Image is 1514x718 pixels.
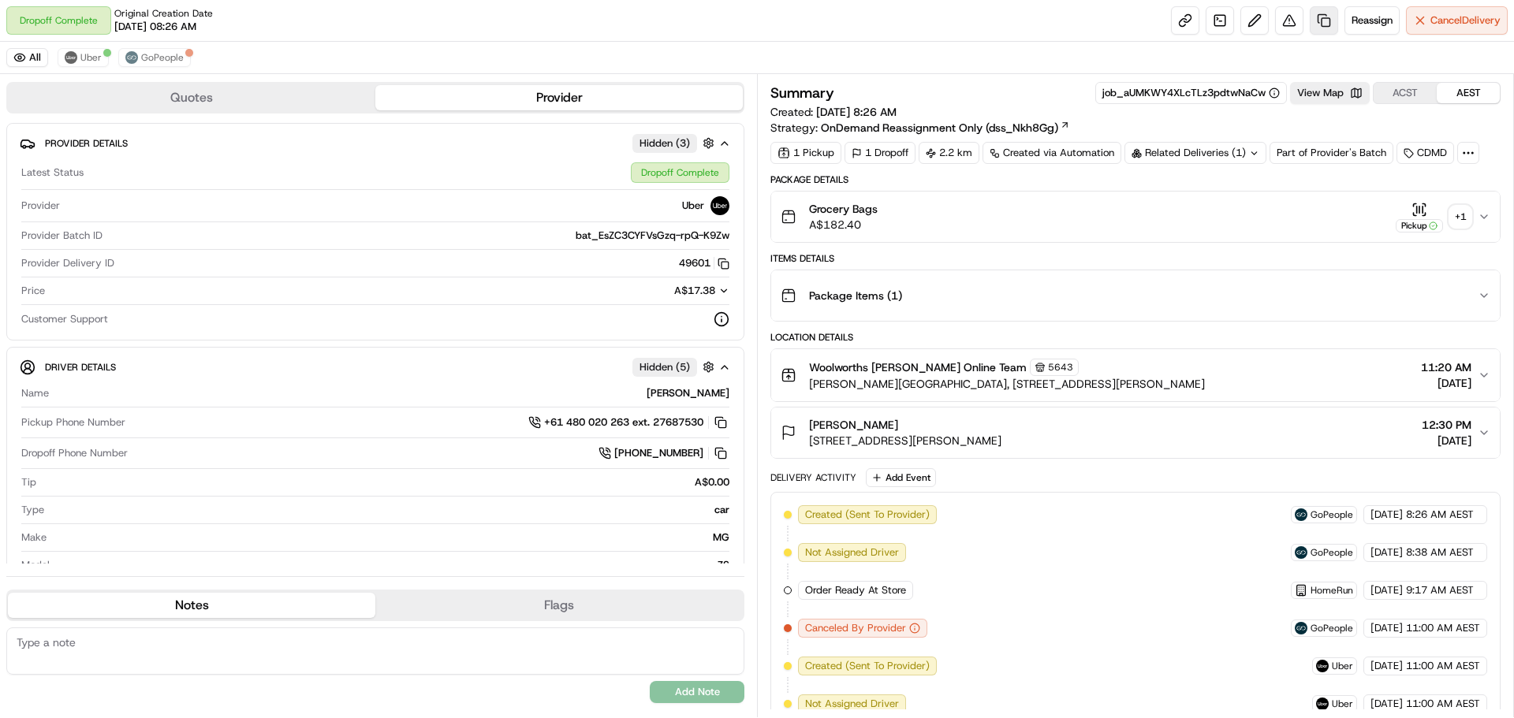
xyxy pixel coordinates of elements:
a: 📗Knowledge Base [9,222,127,251]
span: 5643 [1048,361,1073,374]
div: Package Details [770,173,1501,186]
span: Pickup Phone Number [21,415,125,430]
button: GoPeople [118,48,191,67]
span: Tip [21,475,36,489]
div: Related Deliveries (1) [1124,142,1266,164]
a: 💻API Documentation [127,222,259,251]
span: Not Assigned Driver [805,697,899,711]
div: 1 Pickup [770,142,841,164]
span: Provider [21,199,60,213]
span: Order Ready At Store [805,583,906,597]
span: API Documentation [149,229,253,244]
img: uber-new-logo.jpeg [1316,660,1329,672]
button: job_aUMKWY4XLcTLz3pdtwNaCw [1102,86,1280,100]
span: 11:00 AM AEST [1406,697,1480,711]
div: 2.2 km [919,142,979,164]
span: Cancel Delivery [1430,13,1501,28]
span: Not Assigned Driver [805,545,899,560]
button: Uber [58,48,109,67]
a: OnDemand Reassignment Only (dss_Nkh8Gg) [821,120,1070,136]
span: GoPeople [1311,546,1353,559]
span: Type [21,503,44,517]
div: MG [53,530,729,545]
span: HomeRun [1311,584,1353,597]
p: Welcome 👋 [16,63,287,88]
span: Model [21,558,50,572]
span: Latest Status [21,166,84,180]
span: [DATE] 08:26 AM [114,20,196,34]
div: Pickup [1396,219,1443,233]
span: Provider Delivery ID [21,256,114,270]
div: 📗 [16,230,28,243]
div: Delivery Activity [770,471,856,484]
div: [PERSON_NAME] [55,386,729,400]
span: Hidden ( 3 ) [640,136,690,151]
span: bat_EsZC3CYFVsGzq-rpQ-K9Zw [576,229,729,243]
div: Strategy: [770,120,1070,136]
span: 8:26 AM AEST [1406,508,1474,522]
button: All [6,48,48,67]
button: AEST [1437,83,1500,103]
div: A$0.00 [43,475,729,489]
span: Original Creation Date [114,7,213,20]
img: 1736555255976-a54dd68f-1ca7-489b-9aae-adbdc363a1c4 [16,151,44,179]
span: Uber [1332,660,1353,672]
img: gopeople_logo.png [125,51,138,64]
button: Reassign [1344,6,1400,35]
button: Pickup+1 [1396,202,1471,233]
button: Provider DetailsHidden (3) [20,130,731,156]
div: Items Details [770,252,1501,265]
img: Nash [16,16,47,47]
div: ZS [56,558,729,572]
div: Location Details [770,331,1501,344]
span: Grocery Bags [809,201,878,217]
img: uber-new-logo.jpeg [65,51,77,64]
span: [DATE] [1370,659,1403,673]
span: [PHONE_NUMBER] [614,446,703,460]
span: [PERSON_NAME][GEOGRAPHIC_DATA], [STREET_ADDRESS][PERSON_NAME] [809,376,1205,392]
span: Created: [770,104,897,120]
a: +61 480 020 263 ext. 27687530 [528,414,729,431]
span: Customer Support [21,312,108,326]
span: Reassign [1352,13,1393,28]
span: GoPeople [1311,622,1353,634]
button: View Map [1290,82,1370,104]
img: gopeople_logo.png [1295,622,1307,634]
span: 11:00 AM AEST [1406,659,1480,673]
span: Canceled By Provider [805,621,906,635]
span: Provider Details [45,137,128,150]
button: Add Event [866,468,936,487]
span: OnDemand Reassignment Only (dss_Nkh8Gg) [821,120,1058,136]
span: Uber [1332,698,1353,710]
div: Created via Automation [983,142,1121,164]
button: [PERSON_NAME][STREET_ADDRESS][PERSON_NAME]12:30 PM[DATE] [771,407,1500,458]
span: Uber [80,51,102,64]
span: 12:30 PM [1422,417,1471,433]
span: Hidden ( 5 ) [640,360,690,374]
span: Pylon [157,267,191,279]
span: Price [21,284,45,298]
span: 11:20 AM [1421,359,1471,375]
h3: Summary [770,86,834,100]
button: Hidden (3) [632,133,718,153]
div: car [50,503,729,517]
input: Clear [41,102,260,118]
button: Notes [8,593,375,618]
span: Knowledge Base [32,229,121,244]
span: 8:38 AM AEST [1406,545,1474,560]
a: Powered byPylon [111,266,191,279]
span: Provider Batch ID [21,229,103,243]
button: Package Items (1) [771,270,1500,321]
span: [DATE] [1370,621,1403,635]
span: A$182.40 [809,217,878,233]
div: We're available if you need us! [54,166,200,179]
img: gopeople_logo.png [1295,508,1307,521]
span: [STREET_ADDRESS][PERSON_NAME] [809,433,1001,448]
span: Package Items ( 1 ) [809,288,902,303]
button: Provider [375,85,743,110]
img: gopeople_logo.png [1295,546,1307,559]
button: Flags [375,593,743,618]
span: [DATE] [1370,508,1403,522]
span: [DATE] 8:26 AM [816,105,897,119]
